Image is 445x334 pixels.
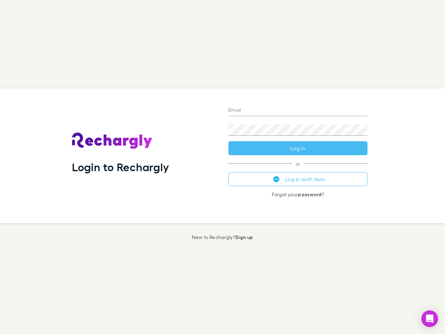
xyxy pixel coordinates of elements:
img: Xero's logo [273,176,280,182]
a: Sign up [235,234,253,240]
span: or [228,164,367,164]
img: Rechargly's Logo [72,133,153,149]
button: Log in with Xero [228,172,367,186]
div: Open Intercom Messenger [421,310,438,327]
p: Forgot your ? [228,192,367,197]
button: Log in [228,141,367,155]
h1: Login to Rechargly [72,160,169,174]
a: password [298,191,322,197]
p: New to Rechargly? [192,234,253,240]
